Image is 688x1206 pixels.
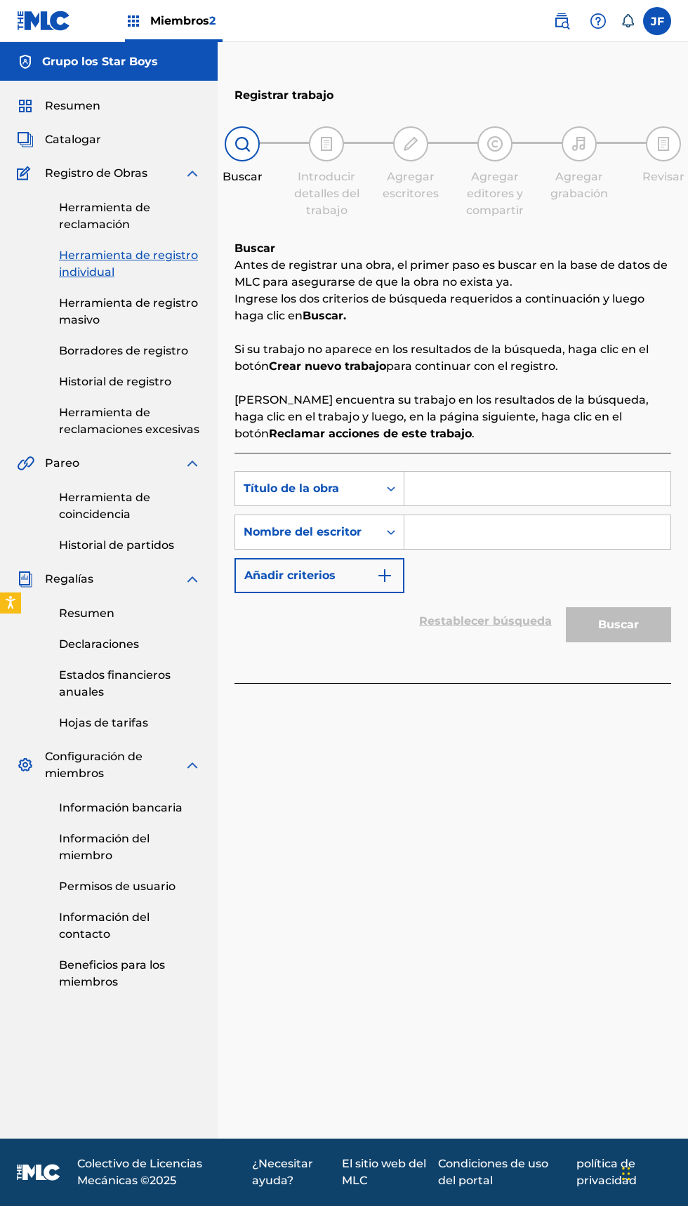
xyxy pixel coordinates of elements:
[584,7,612,35] div: Ayuda
[45,99,100,112] font: Resumen
[17,131,101,148] a: CatalogarCatalogar
[150,14,209,27] font: Miembros
[59,605,201,622] a: Resumen
[59,404,201,438] a: Herramienta de reclamaciones excesivas
[59,537,201,554] a: Historial de partidos
[59,607,114,620] font: Resumen
[59,957,201,990] a: Beneficios para los miembros
[590,13,607,29] img: ayuda
[125,13,142,29] img: Principales titulares de derechos
[17,131,34,148] img: Catalogar
[59,880,176,893] font: Permisos de usuario
[45,750,143,780] font: Configuración de miembros
[59,199,201,233] a: Herramienta de reclamación
[234,292,644,322] font: Ingrese los dos criterios de búsqueda requeridos a continuación y luego haga clic en
[234,558,404,593] button: Añadir criterios
[59,636,201,653] a: Declaraciones
[42,53,158,70] h5: Grupo los Star Boys
[59,958,165,988] font: Beneficios para los miembros
[244,482,339,495] font: Título de la obra
[244,525,362,538] font: Nombre del escritor
[234,471,671,649] form: Formulario de búsqueda
[184,571,201,588] img: expandir
[234,393,649,440] font: [PERSON_NAME] encuentra su trabajo en los resultados de la búsqueda, haga clic en el trabajo y lu...
[59,295,201,329] a: Herramienta de registro masivo
[184,455,201,472] img: expandir
[59,249,198,279] font: Herramienta de registro individual
[17,98,34,114] img: Resumen
[252,1155,333,1189] a: ¿Necesitar ayuda?
[294,170,359,217] font: Introducir detalles del trabajo
[59,406,199,436] font: Herramienta de reclamaciones excesivas
[234,88,333,102] font: Registrar trabajo
[59,538,174,552] font: Historial de partidos
[576,1155,671,1189] a: política de privacidad
[342,1155,429,1189] a: El sitio web del MLC
[17,455,34,472] img: Pareo
[59,910,150,941] font: Información del contacto
[59,715,201,731] a: Hojas de tarifas
[45,133,101,146] font: Catalogar
[59,801,183,814] font: Información bancaria
[59,296,198,326] font: Herramienta de registro masivo
[59,344,188,357] font: Borradores de registro
[223,170,263,183] font: Buscar
[209,14,216,27] font: 2
[45,456,79,470] font: Pareo
[59,830,201,864] a: Información del miembro
[59,716,148,729] font: Hojas de tarifas
[59,375,171,388] font: Historial de registro
[59,247,201,281] a: Herramienta de registro individual
[17,571,34,588] img: Regalías
[234,343,649,373] font: Si su trabajo no aparece en los resultados de la búsqueda, haga clic en el botón
[438,1157,548,1187] font: Condiciones de uso del portal
[17,165,35,182] img: Registro de Obras
[234,135,251,152] img: Icono indicador de paso para búsqueda
[438,1155,568,1189] a: Condiciones de uso del portal
[621,14,635,28] div: Notificaciones
[618,1139,688,1206] iframe: Widget de chat
[655,135,672,152] img: Icono indicador de paso para revisión
[17,1164,60,1181] img: logo
[17,53,34,70] img: Cuentas
[303,309,346,322] font: Buscar.
[150,1174,176,1187] font: 2025
[59,667,201,701] a: Estados financieros anuales
[576,1157,637,1187] font: política de privacidad
[59,201,150,231] font: Herramienta de reclamación
[59,489,201,523] a: Herramienta de coincidencia
[383,170,439,200] font: Agregar escritores
[553,13,570,29] img: buscar
[472,427,475,440] font: .
[59,909,201,943] a: Información del contacto
[77,1157,202,1187] font: Colectivo de Licencias Mecánicas ©
[487,135,503,152] img: Icono indicador de paso para agregar editores y recursos compartidos
[642,170,684,183] font: Revisar
[59,832,150,862] font: Información del miembro
[643,7,671,35] div: Menú de usuario
[342,1157,426,1187] font: El sitio web del MLC
[184,757,201,774] img: expandir
[402,135,419,152] img: Icono indicador de paso para agregar escritores
[318,135,335,152] img: Icono indicador de paso para ingresar detalles del trabajo
[45,166,147,180] font: Registro de Obras
[59,668,171,698] font: Estados financieros anuales
[234,241,275,255] font: Buscar
[59,878,201,895] a: Permisos de usuario
[59,800,201,816] a: Información bancaria
[550,170,608,200] font: Agregar grabación
[622,1153,630,1195] div: Arrastrar
[17,11,71,31] img: Logotipo del MLC
[59,491,150,521] font: Herramienta de coincidencia
[42,55,158,68] font: Grupo los Star Boys
[244,569,336,582] font: Añadir criterios
[184,165,201,182] img: expandir
[17,757,34,774] img: Configuración de miembros
[252,1157,313,1187] font: ¿Necesitar ayuda?
[59,343,201,359] a: Borradores de registro
[386,359,558,373] font: para continuar con el registro.
[269,427,472,440] font: Reclamar acciones de este trabajo
[571,135,588,152] img: Icono indicador de paso para agregar grabación
[649,874,688,987] iframe: Centro de recursos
